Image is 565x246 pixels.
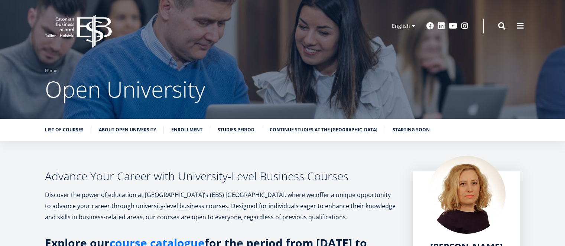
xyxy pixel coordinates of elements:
a: Facebook [426,22,434,30]
a: Enrollment [171,126,202,134]
h3: Advance Your Career with University-Level Business Courses [45,171,398,182]
img: Kadri Osula Learning Journey Advisor [428,156,506,234]
a: Home [45,67,58,74]
a: About Open University [99,126,156,134]
a: List of Courses [45,126,84,134]
p: Discover the power of education at [GEOGRAPHIC_DATA]'s (EBS) [GEOGRAPHIC_DATA], where we offer a ... [45,189,398,223]
span: Open University [45,74,205,104]
a: Studies period [218,126,254,134]
a: Linkedin [438,22,445,30]
a: Starting soon [393,126,430,134]
a: Youtube [449,22,457,30]
a: Instagram [461,22,468,30]
a: Continue studies at the [GEOGRAPHIC_DATA] [270,126,377,134]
